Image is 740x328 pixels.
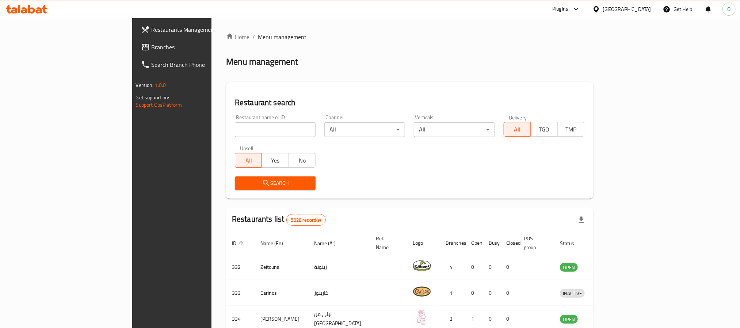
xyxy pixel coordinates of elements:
[255,280,308,306] td: Carinos
[413,282,431,301] img: Carinos
[440,280,465,306] td: 1
[235,122,316,137] input: Search for restaurant name or ID..
[255,254,308,280] td: Zeitouna
[509,115,527,120] label: Delivery
[289,153,316,168] button: No
[483,232,500,254] th: Busy
[155,80,166,90] span: 1.0.0
[561,124,581,135] span: TMP
[232,239,246,248] span: ID
[557,122,584,137] button: TMP
[151,43,250,52] span: Branches
[136,93,169,102] span: Get support on:
[314,239,345,248] span: Name (Ar)
[135,21,256,38] a: Restaurants Management
[560,315,578,324] span: OPEN
[534,124,554,135] span: TGO
[258,33,306,41] span: Menu management
[376,234,398,252] span: Ref. Name
[235,153,262,168] button: All
[151,60,250,69] span: Search Branch Phone
[727,5,731,13] span: O
[235,97,584,108] h2: Restaurant search
[241,179,310,188] span: Search
[560,263,578,272] span: OPEN
[573,211,590,229] div: Export file
[226,56,298,68] h2: Menu management
[414,122,495,137] div: All
[262,153,289,168] button: Yes
[500,232,518,254] th: Closed
[292,155,313,166] span: No
[483,280,500,306] td: 0
[308,280,370,306] td: كارينوز
[530,122,557,137] button: TGO
[235,176,316,190] button: Search
[407,232,440,254] th: Logo
[560,289,585,298] span: INACTIVE
[440,254,465,280] td: 4
[308,254,370,280] td: زيتونة
[483,254,500,280] td: 0
[413,308,431,327] img: Leila Min Lebnan
[552,5,568,14] div: Plugins
[413,256,431,275] img: Zeitouna
[136,80,154,90] span: Version:
[136,100,182,110] a: Support.OpsPlatform
[465,254,483,280] td: 0
[265,155,286,166] span: Yes
[507,124,528,135] span: All
[287,217,325,224] span: 5928 record(s)
[238,155,259,166] span: All
[151,25,250,34] span: Restaurants Management
[465,232,483,254] th: Open
[226,33,593,41] nav: breadcrumb
[260,239,293,248] span: Name (En)
[324,122,405,137] div: All
[135,56,256,73] a: Search Branch Phone
[500,280,518,306] td: 0
[232,214,326,226] h2: Restaurants list
[603,5,651,13] div: [GEOGRAPHIC_DATA]
[524,234,545,252] span: POS group
[135,38,256,56] a: Branches
[504,122,531,137] button: All
[286,214,326,226] div: Total records count
[500,254,518,280] td: 0
[465,280,483,306] td: 0
[560,239,584,248] span: Status
[440,232,465,254] th: Branches
[240,146,253,151] label: Upsell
